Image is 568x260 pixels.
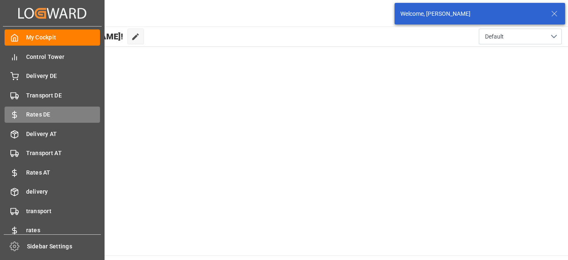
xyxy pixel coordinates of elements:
[479,29,562,44] button: open menu
[26,149,100,158] span: Transport AT
[26,110,100,119] span: Rates DE
[26,53,100,61] span: Control Tower
[5,145,100,161] a: Transport AT
[26,33,100,42] span: My Cockpit
[5,49,100,65] a: Control Tower
[5,107,100,123] a: Rates DE
[26,168,100,177] span: Rates AT
[5,29,100,46] a: My Cockpit
[400,10,543,18] div: Welcome, [PERSON_NAME]
[26,91,100,100] span: Transport DE
[34,29,123,44] span: Hello [PERSON_NAME]!
[26,130,100,139] span: Delivery AT
[5,87,100,103] a: Transport DE
[5,222,100,238] a: rates
[26,72,100,80] span: Delivery DE
[27,242,101,251] span: Sidebar Settings
[5,164,100,180] a: Rates AT
[26,207,100,216] span: transport
[26,226,100,235] span: rates
[5,68,100,84] a: Delivery DE
[5,203,100,219] a: transport
[26,187,100,196] span: delivery
[5,126,100,142] a: Delivery AT
[5,184,100,200] a: delivery
[485,32,504,41] span: Default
